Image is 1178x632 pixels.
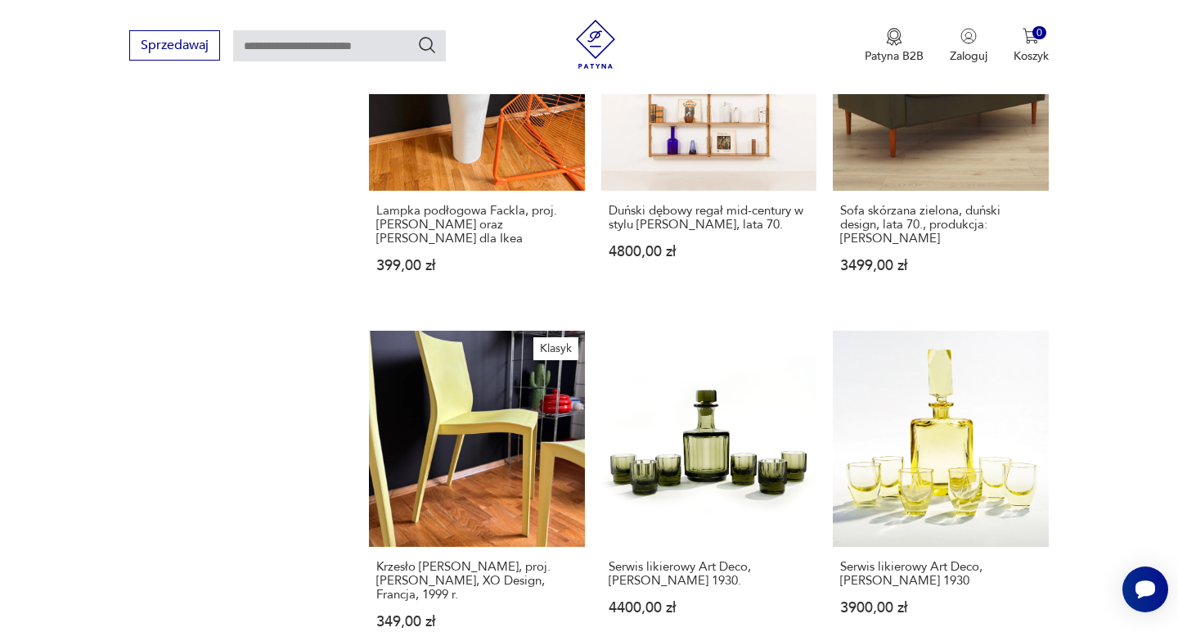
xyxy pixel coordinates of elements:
img: Ikonka użytkownika [960,28,977,44]
a: Ikona medaluPatyna B2B [865,28,924,64]
p: 3900,00 zł [840,601,1041,615]
img: Ikona medalu [886,28,902,46]
div: 0 [1032,26,1046,40]
button: Zaloguj [950,28,987,64]
p: Patyna B2B [865,48,924,64]
button: Sprzedawaj [129,30,220,61]
p: 399,00 zł [376,259,577,273]
p: 349,00 zł [376,615,577,629]
p: 4400,00 zł [609,601,809,615]
button: Szukaj [417,35,437,55]
p: Zaloguj [950,48,987,64]
h3: Lampka podłogowa Fackla, proj. [PERSON_NAME] oraz [PERSON_NAME] dla Ikea [376,204,577,246]
h3: Serwis likierowy Art Deco, [PERSON_NAME] 1930 [840,560,1041,588]
button: 0Koszyk [1014,28,1049,64]
button: Patyna B2B [865,28,924,64]
p: Koszyk [1014,48,1049,64]
p: 3499,00 zł [840,259,1041,273]
h3: Duński dębowy regał mid-century w stylu [PERSON_NAME], lata 70. [609,204,809,232]
iframe: Smartsupp widget button [1122,567,1168,612]
img: Patyna - sklep z meblami i dekoracjami vintage [571,20,620,69]
h3: Serwis likierowy Art Deco, [PERSON_NAME] 1930. [609,560,809,588]
h3: Krzesło [PERSON_NAME], proj. [PERSON_NAME], XO Design, Francja, 1999 r. [376,560,577,602]
p: 4800,00 zł [609,245,809,259]
h3: Sofa skórzana zielona, duński design, lata 70., produkcja: [PERSON_NAME] [840,204,1041,246]
a: Sprzedawaj [129,41,220,52]
img: Ikona koszyka [1023,28,1039,44]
